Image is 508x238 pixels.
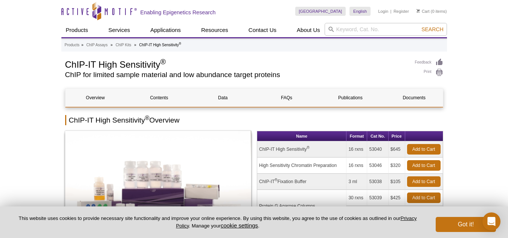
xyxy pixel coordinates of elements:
a: Login [378,9,388,14]
div: Open Intercom Messenger [482,212,500,230]
li: ChIP-IT High Sensitivity [139,43,182,47]
a: Products [61,23,93,37]
a: Data [193,89,253,107]
a: Register [394,9,409,14]
td: 53038 [367,174,388,190]
td: $320 [389,158,405,174]
td: 16 rxns [346,141,367,158]
li: » [81,43,84,47]
th: Price [389,131,405,141]
sup: ® [160,58,166,66]
a: Feedback [415,58,443,67]
button: Search [419,26,445,33]
img: Your Cart [416,9,420,13]
a: About Us [292,23,325,37]
a: Overview [66,89,125,107]
td: 53040 [367,141,388,158]
li: | [391,7,392,16]
th: Name [257,131,346,141]
a: Applications [146,23,185,37]
td: $425 [389,190,405,206]
button: cookie settings [221,222,258,229]
td: 16 rxns [346,158,367,174]
a: Services [104,23,135,37]
p: This website uses cookies to provide necessary site functionality and improve your online experie... [12,215,423,229]
li: » [111,43,113,47]
h2: Enabling Epigenetics Research [140,9,216,16]
a: Add to Cart [407,144,441,155]
a: ChIP Kits [116,42,131,49]
td: 30 rxns [346,190,367,206]
td: ChIP-IT Fixation Buffer [257,174,346,190]
span: Search [421,26,443,32]
a: Print [415,68,443,77]
th: Format [346,131,367,141]
h1: ChIP-IT High Sensitivity [65,58,407,70]
a: Cart [416,9,430,14]
a: FAQs [256,89,316,107]
a: Add to Cart [407,176,441,187]
td: $645 [389,141,405,158]
h2: ChIP for limited sample material and low abundance target proteins [65,71,407,78]
a: Resources [197,23,233,37]
h2: ChIP-IT High Sensitivity Overview [65,115,443,125]
td: Protein G Agarose Columns [257,190,346,222]
sup: ® [145,115,150,121]
a: [GEOGRAPHIC_DATA] [295,7,346,16]
td: 53039 [367,190,388,206]
sup: ® [179,42,181,45]
a: ChIP Assays [86,42,108,49]
td: 3 ml [346,174,367,190]
li: (0 items) [416,7,447,16]
sup: ® [307,146,310,150]
input: Keyword, Cat. No. [325,23,447,36]
li: » [134,43,136,47]
a: Documents [384,89,444,107]
td: High Sensitivity Chromatin Preparation [257,158,346,174]
a: Contact Us [244,23,281,37]
a: Publications [320,89,380,107]
a: Add to Cart [407,193,441,203]
td: $105 [389,174,405,190]
a: Products [65,42,79,49]
td: ChIP-IT High Sensitivity [257,141,346,158]
a: Contents [129,89,189,107]
button: Got it! [436,217,496,232]
a: English [349,7,371,16]
th: Cat No. [367,131,388,141]
sup: ® [275,178,277,182]
td: 53046 [367,158,388,174]
a: Privacy Policy [176,215,416,228]
a: Add to Cart [407,160,441,171]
